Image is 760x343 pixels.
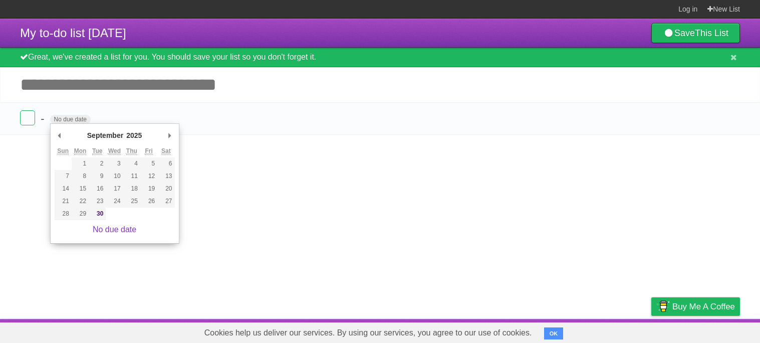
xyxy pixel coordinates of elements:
[41,112,47,125] span: -
[194,323,542,343] span: Cookies help us deliver our services. By using our services, you agree to our use of cookies.
[145,147,152,155] abbr: Friday
[20,110,35,125] label: Done
[157,170,174,183] button: 13
[651,297,740,316] a: Buy me a coffee
[651,23,740,43] a: SaveThis List
[72,183,89,195] button: 15
[106,157,123,170] button: 3
[140,170,157,183] button: 12
[656,298,670,315] img: Buy me a coffee
[551,321,592,340] a: Developers
[93,225,136,234] a: No due date
[157,183,174,195] button: 20
[86,128,125,143] div: September
[106,170,123,183] button: 10
[74,147,87,155] abbr: Monday
[89,183,106,195] button: 16
[50,115,91,124] span: No due date
[20,26,126,40] span: My to-do list [DATE]
[140,157,157,170] button: 5
[140,195,157,208] button: 26
[55,170,72,183] button: 7
[161,147,171,155] abbr: Saturday
[125,128,143,143] div: 2025
[55,183,72,195] button: 14
[57,147,69,155] abbr: Sunday
[123,183,140,195] button: 18
[123,195,140,208] button: 25
[677,321,740,340] a: Suggest a feature
[108,147,121,155] abbr: Wednesday
[89,208,106,220] button: 30
[604,321,626,340] a: Terms
[72,157,89,170] button: 1
[72,208,89,220] button: 29
[672,298,735,315] span: Buy me a coffee
[544,327,564,339] button: OK
[55,195,72,208] button: 21
[157,157,174,170] button: 6
[140,183,157,195] button: 19
[72,170,89,183] button: 8
[638,321,664,340] a: Privacy
[695,28,728,38] b: This List
[123,170,140,183] button: 11
[89,170,106,183] button: 9
[89,195,106,208] button: 23
[518,321,539,340] a: About
[92,147,102,155] abbr: Tuesday
[123,157,140,170] button: 4
[106,183,123,195] button: 17
[55,128,65,143] button: Previous Month
[106,195,123,208] button: 24
[165,128,175,143] button: Next Month
[55,208,72,220] button: 28
[157,195,174,208] button: 27
[126,147,137,155] abbr: Thursday
[89,157,106,170] button: 2
[72,195,89,208] button: 22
